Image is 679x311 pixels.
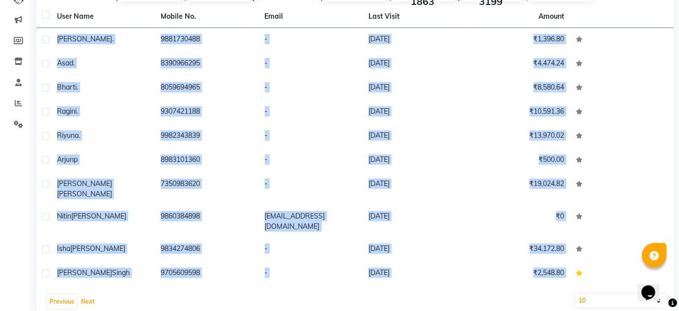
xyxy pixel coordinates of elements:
iframe: chat widget [638,272,669,301]
th: Amount [533,5,570,28]
span: . [77,83,78,92]
td: 9705609598 [155,262,258,286]
td: 9307421188 [155,100,258,124]
span: riyuna [57,131,79,140]
span: asad [57,59,73,67]
span: bharti [57,83,77,92]
td: ₹0 [466,205,570,238]
th: Email [259,5,363,28]
td: [DATE] [363,76,466,100]
span: arjun [57,155,74,164]
button: Next [79,295,97,309]
td: - [259,124,363,149]
span: [PERSON_NAME] [70,244,125,253]
td: [DATE] [363,173,466,205]
td: ₹500.00 [466,149,570,173]
span: isha [57,244,70,253]
td: [DATE] [363,149,466,173]
td: - [259,262,363,286]
td: 9881730488 [155,28,258,52]
td: ₹1,396.80 [466,28,570,52]
td: [EMAIL_ADDRESS][DOMAIN_NAME] [259,205,363,238]
td: ₹13,970.02 [466,124,570,149]
td: 7350983620 [155,173,258,205]
th: Mobile No. [155,5,258,28]
td: ₹2,548.80 [466,262,570,286]
td: 9982343839 [155,124,258,149]
td: [DATE] [363,262,466,286]
td: ₹8,580.64 [466,76,570,100]
td: 8059694965 [155,76,258,100]
th: Last Visit [363,5,466,28]
td: - [259,100,363,124]
span: [PERSON_NAME] [57,179,112,188]
span: . [73,59,75,67]
td: [DATE] [363,124,466,149]
th: User Name [51,5,155,28]
td: - [259,28,363,52]
td: [DATE] [363,205,466,238]
td: [DATE] [363,28,466,52]
span: p [74,155,78,164]
td: [DATE] [363,238,466,262]
span: Nitin [57,212,71,220]
td: [DATE] [363,52,466,76]
span: . [112,34,113,43]
span: singh [112,268,130,277]
span: [PERSON_NAME] [71,212,126,220]
span: ragini [57,107,77,116]
td: 9834274806 [155,238,258,262]
td: ₹19,024.82 [466,173,570,205]
td: - [259,52,363,76]
td: - [259,238,363,262]
span: [PERSON_NAME] [57,268,112,277]
td: ₹4,474.24 [466,52,570,76]
span: . [77,107,78,116]
td: 8983101360 [155,149,258,173]
td: ₹10,591.36 [466,100,570,124]
button: Previous [47,295,77,309]
td: [DATE] [363,100,466,124]
td: - [259,173,363,205]
span: . [79,131,80,140]
td: 8390966295 [155,52,258,76]
td: - [259,149,363,173]
td: - [259,76,363,100]
span: [PERSON_NAME] [57,189,112,198]
td: 9860384898 [155,205,258,238]
span: [PERSON_NAME] [57,34,112,43]
td: ₹34,172.80 [466,238,570,262]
